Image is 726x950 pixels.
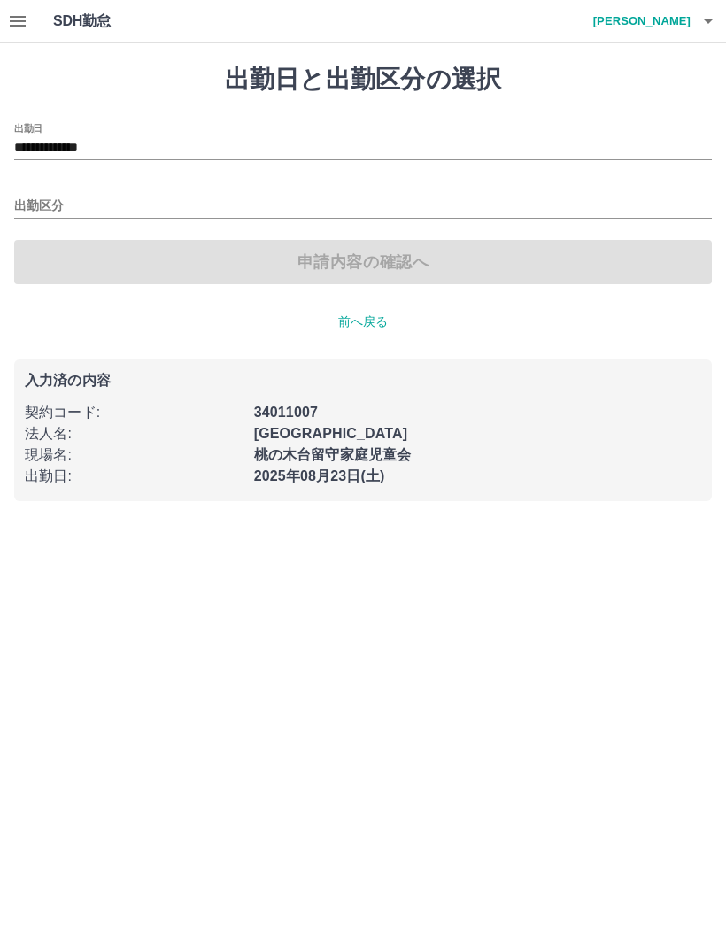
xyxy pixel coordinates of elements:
b: 34011007 [254,405,318,420]
b: 2025年08月23日(土) [254,468,385,483]
h1: 出勤日と出勤区分の選択 [14,65,712,95]
b: [GEOGRAPHIC_DATA] [254,426,408,441]
p: 前へ戻る [14,313,712,331]
label: 出勤日 [14,121,42,135]
p: 契約コード : [25,402,243,423]
p: 出勤日 : [25,466,243,487]
p: 法人名 : [25,423,243,444]
p: 入力済の内容 [25,374,701,388]
b: 桃の木台留守家庭児童会 [254,447,412,462]
p: 現場名 : [25,444,243,466]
